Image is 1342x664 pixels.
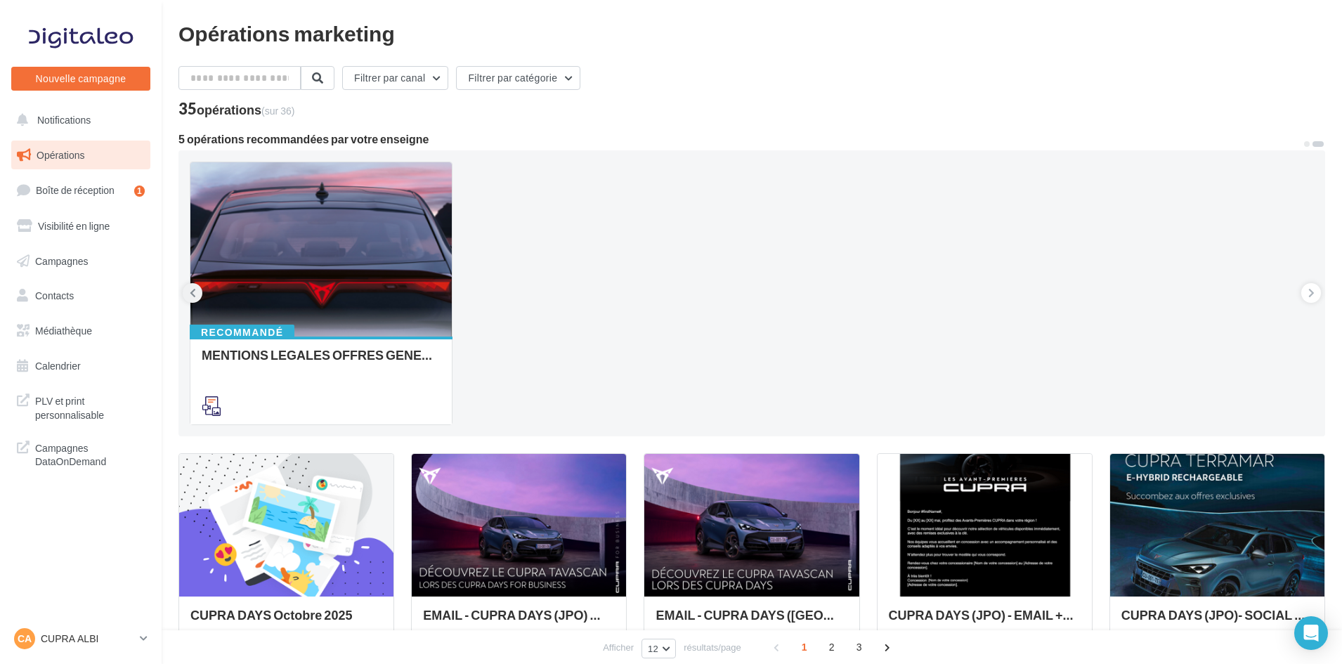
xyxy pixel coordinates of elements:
[202,348,441,376] div: MENTIONS LEGALES OFFRES GENERIQUES PRESSE
[8,141,153,170] a: Opérations
[423,608,615,636] div: EMAIL - CUPRA DAYS (JPO) Fleet Générique
[134,185,145,197] div: 1
[8,247,153,276] a: Campagnes
[38,220,110,232] span: Visibilité en ligne
[261,105,294,117] span: (sur 36)
[8,105,148,135] button: Notifications
[18,632,32,646] span: CA
[35,325,92,337] span: Médiathèque
[8,281,153,311] a: Contacts
[41,632,134,646] p: CUPRA ALBI
[1294,616,1328,650] div: Open Intercom Messenger
[190,608,382,636] div: CUPRA DAYS Octobre 2025
[11,625,150,652] a: CA CUPRA ALBI
[178,22,1325,44] div: Opérations marketing
[8,175,153,205] a: Boîte de réception1
[35,438,145,469] span: Campagnes DataOnDemand
[178,134,1303,145] div: 5 opérations recommandées par votre enseigne
[37,114,91,126] span: Notifications
[8,386,153,427] a: PLV et print personnalisable
[190,325,294,340] div: Recommandé
[821,636,843,658] span: 2
[1121,608,1313,636] div: CUPRA DAYS (JPO)- SOCIAL MEDIA
[8,316,153,346] a: Médiathèque
[793,636,816,658] span: 1
[178,101,294,117] div: 35
[656,608,847,636] div: EMAIL - CUPRA DAYS ([GEOGRAPHIC_DATA]) Private Générique
[35,289,74,301] span: Contacts
[603,641,634,654] span: Afficher
[848,636,871,658] span: 3
[684,641,741,654] span: résultats/page
[641,639,676,658] button: 12
[889,608,1081,636] div: CUPRA DAYS (JPO) - EMAIL + SMS
[342,66,448,90] button: Filtrer par canal
[456,66,580,90] button: Filtrer par catégorie
[35,254,89,266] span: Campagnes
[37,149,84,161] span: Opérations
[35,391,145,422] span: PLV et print personnalisable
[36,184,115,196] span: Boîte de réception
[8,433,153,474] a: Campagnes DataOnDemand
[11,67,150,91] button: Nouvelle campagne
[197,103,294,116] div: opérations
[8,351,153,381] a: Calendrier
[8,211,153,241] a: Visibilité en ligne
[648,643,658,654] span: 12
[35,360,81,372] span: Calendrier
